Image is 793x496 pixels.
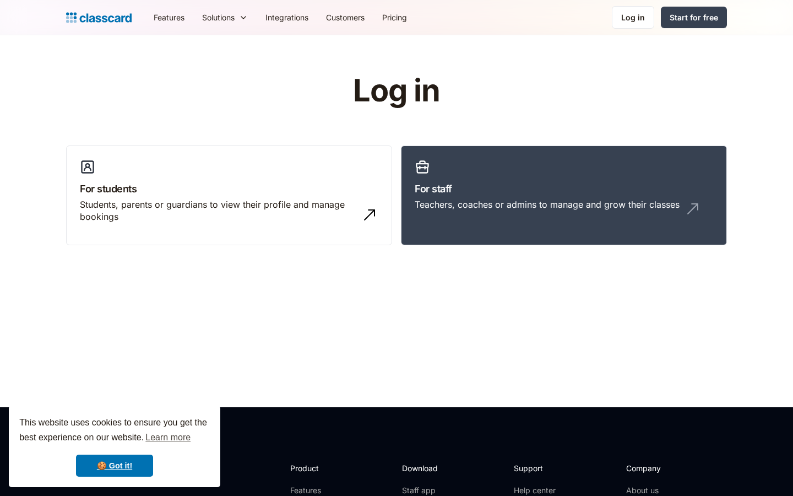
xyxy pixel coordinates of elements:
div: Students, parents or guardians to view their profile and manage bookings [80,198,356,223]
div: Log in [621,12,645,23]
a: Start for free [661,7,727,28]
div: Teachers, coaches or admins to manage and grow their classes [415,198,680,211]
a: About us [626,485,699,496]
h3: For students [80,181,378,196]
h3: For staff [415,181,713,196]
h2: Support [514,462,558,474]
a: Features [290,485,349,496]
a: dismiss cookie message [76,455,153,477]
a: Help center [514,485,558,496]
a: learn more about cookies [144,429,192,446]
a: Integrations [257,5,317,30]
a: Staff app [402,485,447,496]
h2: Company [626,462,699,474]
h2: Product [290,462,349,474]
a: Log in [612,6,654,29]
h1: Log in [222,74,572,108]
a: For staffTeachers, coaches or admins to manage and grow their classes [401,145,727,246]
a: Features [145,5,193,30]
div: Solutions [202,12,235,23]
div: Solutions [193,5,257,30]
a: home [66,10,132,25]
a: Pricing [373,5,416,30]
div: cookieconsent [9,406,220,487]
h2: Download [402,462,447,474]
a: For studentsStudents, parents or guardians to view their profile and manage bookings [66,145,392,246]
a: Customers [317,5,373,30]
div: Start for free [670,12,718,23]
span: This website uses cookies to ensure you get the best experience on our website. [19,416,210,446]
